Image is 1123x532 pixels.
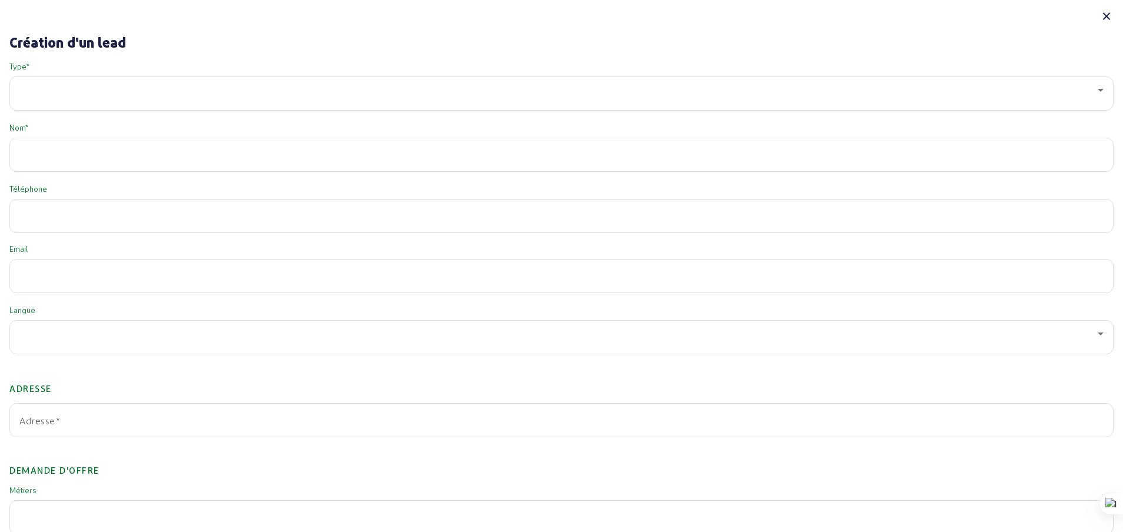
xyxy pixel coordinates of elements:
input: Rentrez une adresse [19,418,1104,432]
h2: Demande d'offre [9,445,1114,477]
h2: Création d'un lead [9,35,1114,49]
mat-label: Téléphone [9,184,1114,194]
mat-label: Métiers [9,485,1114,496]
mat-label: Nom [9,122,1114,133]
h2: Adresse [9,364,1114,395]
mat-label: Email [9,244,1114,254]
mat-label: Adresse [19,414,55,425]
mat-label: Langue [9,305,1114,315]
mat-label: Type [9,61,1114,72]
